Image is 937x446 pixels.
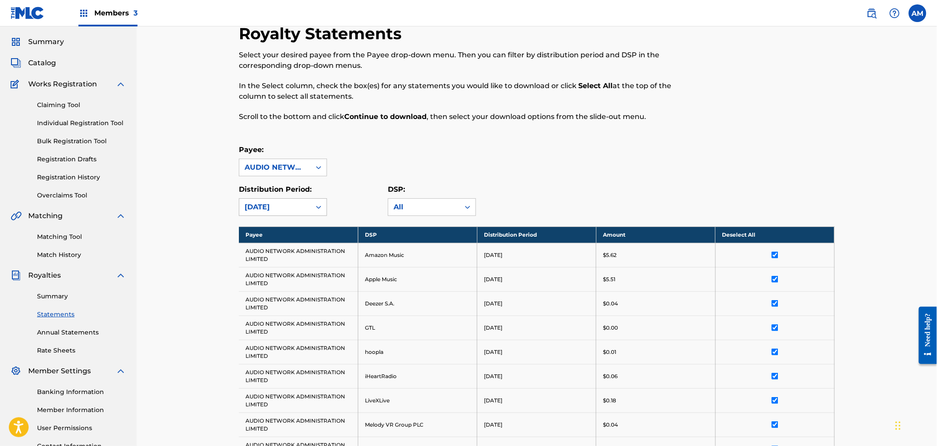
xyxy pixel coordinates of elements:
[11,37,64,47] a: SummarySummary
[239,185,312,193] label: Distribution Period:
[239,81,698,102] p: In the Select column, check the box(es) for any statements you would like to download or click at...
[909,4,926,22] div: User Menu
[477,267,596,291] td: [DATE]
[477,364,596,388] td: [DATE]
[477,340,596,364] td: [DATE]
[715,227,834,243] th: Deselect All
[37,292,126,301] a: Summary
[11,211,22,221] img: Matching
[603,324,618,332] p: $0.00
[37,155,126,164] a: Registration Drafts
[886,4,904,22] div: Help
[239,340,358,364] td: AUDIO NETWORK ADMINISTRATION LIMITED
[578,82,613,90] strong: Select All
[245,202,305,212] div: [DATE]
[37,100,126,110] a: Claiming Tool
[358,413,477,437] td: Melody VR Group PLC
[239,145,264,154] label: Payee:
[358,316,477,340] td: GTL
[28,366,91,376] span: Member Settings
[239,291,358,316] td: AUDIO NETWORK ADMINISTRATION LIMITED
[37,232,126,242] a: Matching Tool
[28,211,63,221] span: Matching
[477,227,596,243] th: Distribution Period
[37,119,126,128] a: Individual Registration Tool
[94,8,138,18] span: Members
[28,79,97,89] span: Works Registration
[28,58,56,68] span: Catalog
[37,405,126,415] a: Member Information
[239,388,358,413] td: AUDIO NETWORK ADMINISTRATION LIMITED
[394,202,454,212] div: All
[596,227,715,243] th: Amount
[889,8,900,19] img: help
[477,291,596,316] td: [DATE]
[603,421,618,429] p: $0.04
[11,7,45,19] img: MLC Logo
[477,413,596,437] td: [DATE]
[28,37,64,47] span: Summary
[358,227,477,243] th: DSP
[37,137,126,146] a: Bulk Registration Tool
[603,251,617,259] p: $5.62
[603,372,617,380] p: $0.06
[11,79,22,89] img: Works Registration
[115,366,126,376] img: expand
[37,328,126,337] a: Annual Statements
[239,364,358,388] td: AUDIO NETWORK ADMINISTRATION LIMITED
[358,243,477,267] td: Amazon Music
[358,364,477,388] td: iHeartRadio
[239,267,358,291] td: AUDIO NETWORK ADMINISTRATION LIMITED
[11,270,21,281] img: Royalties
[896,413,901,439] div: Drag
[78,8,89,19] img: Top Rightsholders
[239,50,698,71] p: Select your desired payee from the Payee drop-down menu. Then you can filter by distribution peri...
[134,9,138,17] span: 3
[603,348,616,356] p: $0.01
[11,58,56,68] a: CatalogCatalog
[912,300,937,371] iframe: Resource Center
[239,227,358,243] th: Payee
[37,310,126,319] a: Statements
[358,340,477,364] td: hoopla
[37,173,126,182] a: Registration History
[477,388,596,413] td: [DATE]
[115,270,126,281] img: expand
[358,388,477,413] td: LiveXLive
[239,413,358,437] td: AUDIO NETWORK ADMINISTRATION LIMITED
[239,111,698,122] p: Scroll to the bottom and click , then select your download options from the slide-out menu.
[239,24,406,44] h2: Royalty Statements
[893,404,937,446] iframe: Chat Widget
[603,397,616,405] p: $0.18
[37,191,126,200] a: Overclaims Tool
[866,8,877,19] img: search
[477,243,596,267] td: [DATE]
[358,267,477,291] td: Apple Music
[477,316,596,340] td: [DATE]
[37,250,126,260] a: Match History
[11,366,21,376] img: Member Settings
[245,162,305,173] div: AUDIO NETWORK ADMINISTRATION LIMITED
[11,58,21,68] img: Catalog
[603,300,618,308] p: $0.04
[37,387,126,397] a: Banking Information
[344,112,427,121] strong: Continue to download
[603,275,615,283] p: $5.51
[28,270,61,281] span: Royalties
[37,424,126,433] a: User Permissions
[115,79,126,89] img: expand
[863,4,881,22] a: Public Search
[358,291,477,316] td: Deezer S.A.
[37,346,126,355] a: Rate Sheets
[115,211,126,221] img: expand
[388,185,405,193] label: DSP:
[239,243,358,267] td: AUDIO NETWORK ADMINISTRATION LIMITED
[239,316,358,340] td: AUDIO NETWORK ADMINISTRATION LIMITED
[11,37,21,47] img: Summary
